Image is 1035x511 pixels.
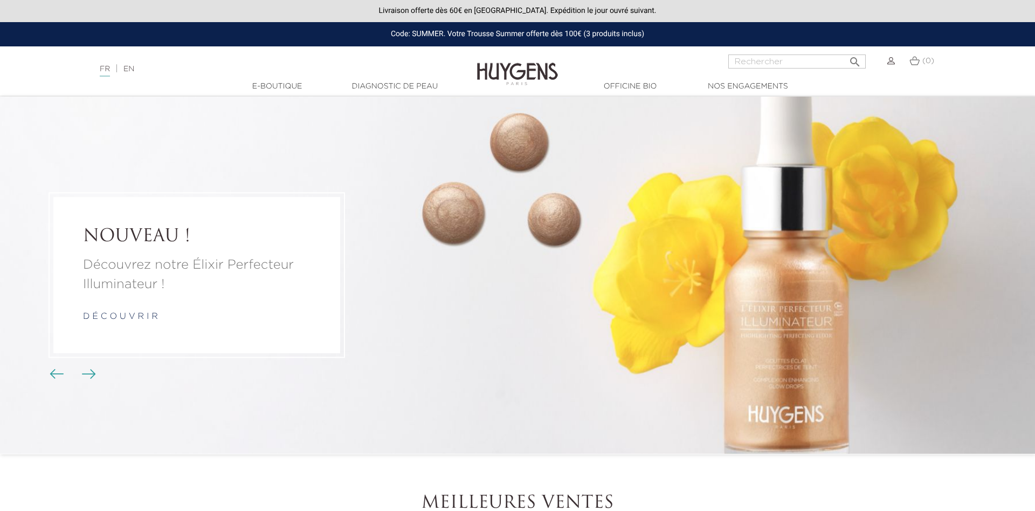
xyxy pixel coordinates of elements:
img: Huygens [477,45,558,87]
a: Découvrez notre Élixir Perfecteur Illuminateur ! [83,256,310,295]
a: Nos engagements [694,81,802,92]
a: NOUVEAU ! [83,227,310,248]
a: EN [123,65,134,73]
a: d é c o u v r i r [83,313,158,322]
span: (0) [922,57,934,65]
a: E-Boutique [223,81,331,92]
div: Boutons du carrousel [54,366,89,383]
button:  [845,51,865,66]
a: Diagnostic de peau [341,81,448,92]
i:  [848,52,861,65]
a: Officine Bio [576,81,684,92]
a: FR [100,65,110,77]
input: Rechercher [728,54,866,69]
div: | [94,63,423,76]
